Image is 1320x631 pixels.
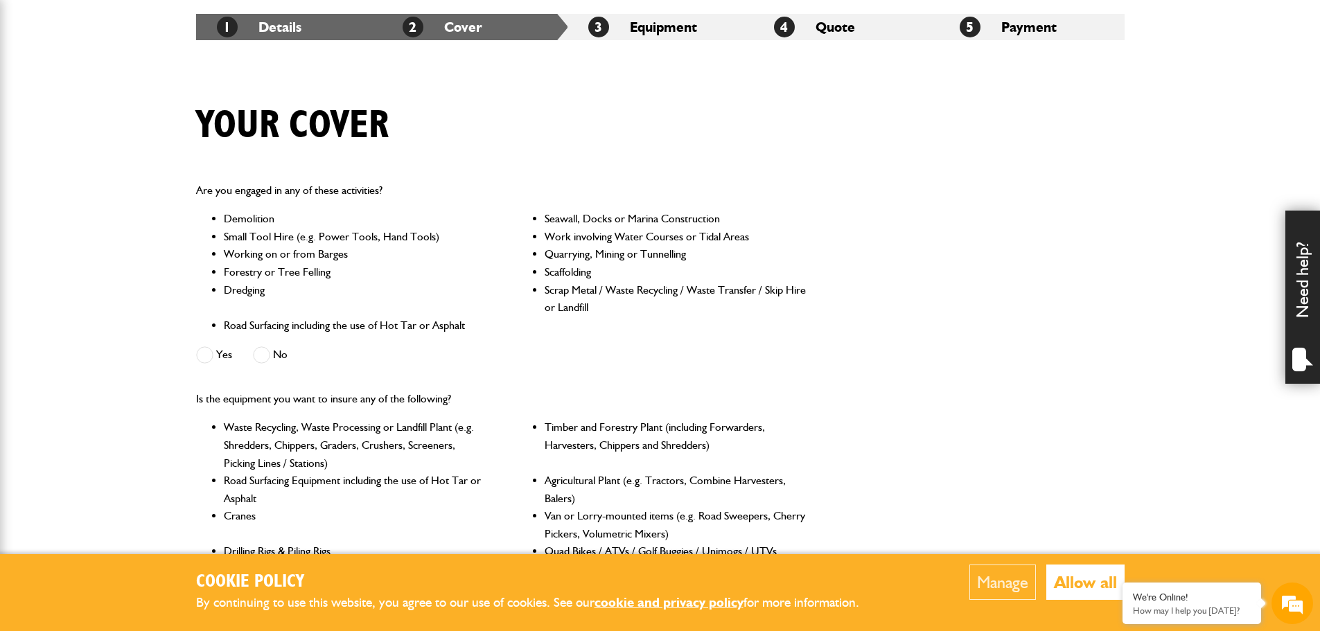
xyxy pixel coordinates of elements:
[939,14,1125,40] li: Payment
[196,592,882,614] p: By continuing to use this website, you agree to our use of cookies. See our for more information.
[224,472,486,507] li: Road Surfacing Equipment including the use of Hot Tar or Asphalt
[1133,605,1251,616] p: How may I help you today?
[1046,565,1125,600] button: Allow all
[217,17,238,37] span: 1
[224,281,486,317] li: Dredging
[196,390,808,408] p: Is the equipment you want to insure any of the following?
[224,245,486,263] li: Working on or from Barges
[545,542,807,560] li: Quad Bikes / ATVs / Golf Buggies / Unimogs / UTVs
[217,19,301,35] a: 1Details
[545,245,807,263] li: Quarrying, Mining or Tunnelling
[969,565,1036,600] button: Manage
[253,346,288,364] label: No
[224,228,486,246] li: Small Tool Hire (e.g. Power Tools, Hand Tools)
[753,14,939,40] li: Quote
[224,418,486,472] li: Waste Recycling, Waste Processing or Landfill Plant (e.g. Shredders, Chippers, Graders, Crushers,...
[196,571,882,593] h2: Cookie Policy
[224,317,486,335] li: Road Surfacing including the use of Hot Tar or Asphalt
[545,228,807,246] li: Work involving Water Courses or Tidal Areas
[224,210,486,228] li: Demolition
[567,14,753,40] li: Equipment
[545,210,807,228] li: Seawall, Docks or Marina Construction
[545,472,807,507] li: Agricultural Plant (e.g. Tractors, Combine Harvesters, Balers)
[382,14,567,40] li: Cover
[960,17,980,37] span: 5
[774,17,795,37] span: 4
[196,346,232,364] label: Yes
[196,181,808,199] p: Are you engaged in any of these activities?
[545,263,807,281] li: Scaffolding
[595,594,743,610] a: cookie and privacy policy
[1285,211,1320,384] div: Need help?
[588,17,609,37] span: 3
[224,263,486,281] li: Forestry or Tree Felling
[545,281,807,317] li: Scrap Metal / Waste Recycling / Waste Transfer / Skip Hire or Landfill
[1133,592,1251,603] div: We're Online!
[403,17,423,37] span: 2
[224,542,486,560] li: Drilling Rigs & Piling Rigs
[224,507,486,542] li: Cranes
[545,507,807,542] li: Van or Lorry-mounted items (e.g. Road Sweepers, Cherry Pickers, Volumetric Mixers)
[196,103,389,149] h1: Your cover
[545,418,807,472] li: Timber and Forestry Plant (including Forwarders, Harvesters, Chippers and Shredders)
